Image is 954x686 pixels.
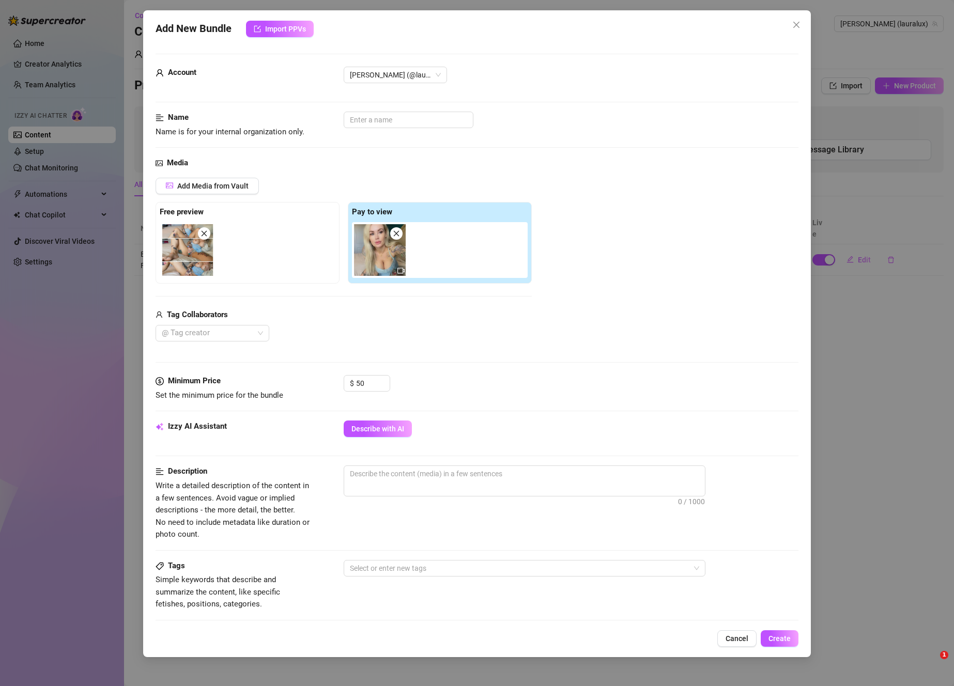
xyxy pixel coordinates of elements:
strong: Tag Collaborators [167,310,228,319]
span: video-camera [397,267,405,274]
button: Import PPVs [246,21,314,37]
strong: Minimum Price [168,376,221,385]
iframe: Intercom live chat [919,651,944,676]
span: tag [156,562,164,570]
img: media [354,224,406,276]
strong: Pay to view [352,207,392,216]
span: dollar [156,375,164,387]
strong: Izzy AI Assistant [168,422,227,431]
button: Add Media from Vault [156,178,259,194]
img: media [162,224,213,276]
span: user [156,67,164,79]
button: Create [761,630,798,647]
strong: Tags [168,561,185,570]
span: import [254,25,261,33]
span: align-left [156,112,164,124]
span: Set the minimum price for the bundle [156,391,283,400]
input: Enter a name [344,112,473,128]
span: Create [768,634,791,643]
button: Close [788,17,805,33]
strong: Free preview [160,207,204,216]
span: 1 [940,651,948,659]
span: align-left [156,465,164,478]
span: Add Media from Vault [177,182,249,190]
strong: Name [168,113,189,122]
strong: Media [167,158,188,167]
span: Name is for your internal organization only. [156,127,304,136]
button: Describe with AI [344,420,412,437]
strong: Account [168,68,196,77]
span: picture [156,157,163,169]
span: close [201,230,208,237]
span: Simple keywords that describe and summarize the content, like specific fetishes, positions, categ... [156,575,280,609]
span: Write a detailed description of the content in a few sentences. Avoid vague or implied descriptio... [156,481,310,539]
span: Add New Bundle [156,21,232,37]
button: Cancel [717,630,757,647]
span: close [792,21,801,29]
span: picture [166,182,173,189]
strong: Description [168,466,207,476]
span: Import PPVs [265,25,306,33]
span: Describe with AI [351,425,404,433]
span: Cancel [726,634,748,643]
span: Laura (@lauralux) [350,67,441,83]
span: user [156,309,163,321]
span: Close [788,21,805,29]
span: close [393,230,400,237]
